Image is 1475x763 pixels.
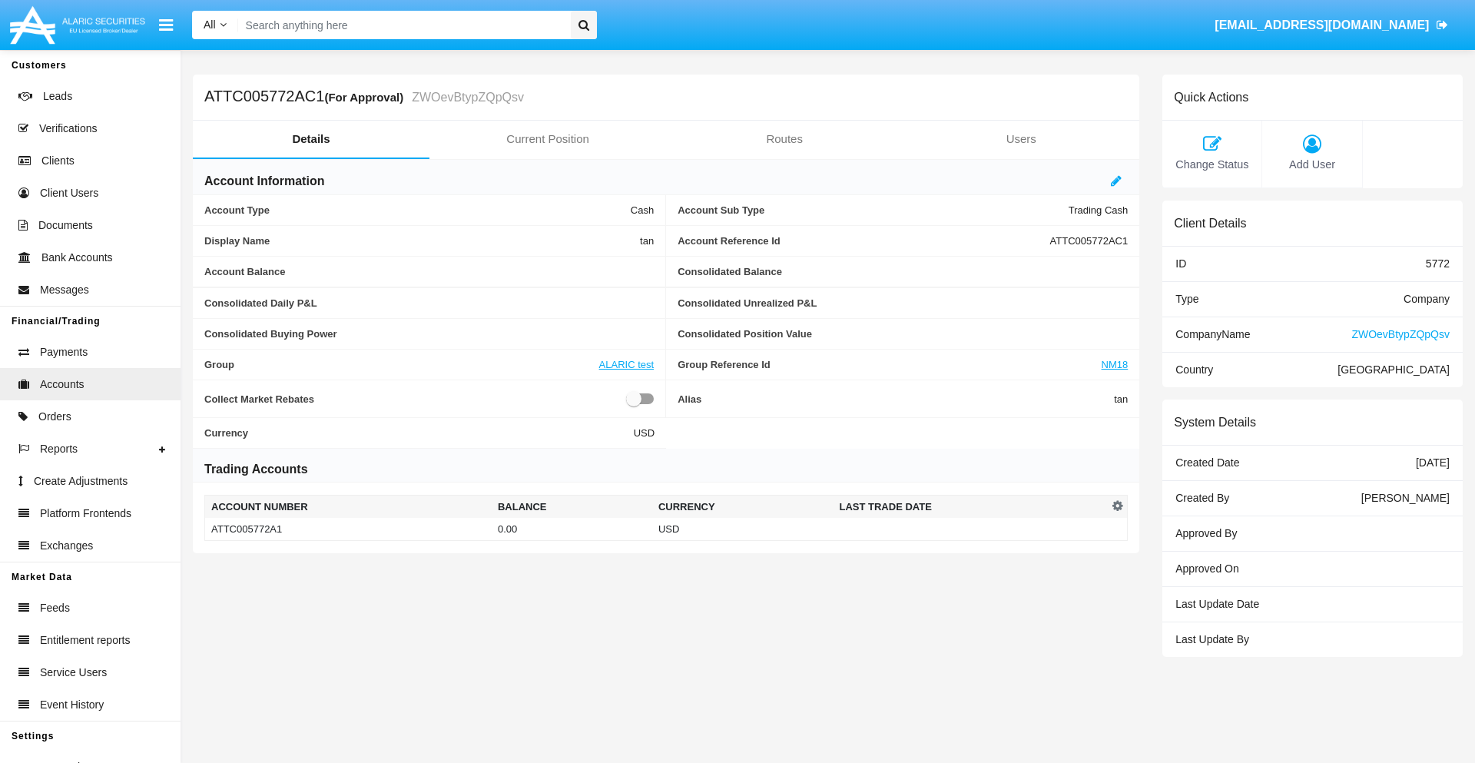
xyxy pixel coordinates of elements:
a: All [192,17,238,33]
span: Account Balance [204,266,654,277]
span: Platform Frontends [40,506,131,522]
span: Cash [631,204,654,216]
span: ID [1175,257,1186,270]
span: USD [634,427,655,439]
div: (For Approval) [324,88,408,106]
span: Company [1404,293,1450,305]
h6: System Details [1174,415,1256,430]
span: Approved On [1175,562,1239,575]
span: Account Reference Id [678,235,1049,247]
td: USD [652,518,834,541]
span: tan [640,235,654,247]
span: Last Update By [1175,633,1249,645]
span: Entitlement reports [40,632,131,649]
span: Service Users [40,665,107,681]
span: [DATE] [1416,456,1450,469]
a: [EMAIL_ADDRESS][DOMAIN_NAME] [1208,4,1456,47]
span: Change Status [1170,157,1254,174]
span: ATTC005772AC1 [1050,235,1129,247]
span: [GEOGRAPHIC_DATA] [1337,363,1450,376]
span: Payments [40,344,88,360]
span: Add User [1270,157,1354,174]
a: Details [193,121,429,158]
span: Verifications [39,121,97,137]
span: Trading Cash [1069,204,1129,216]
span: Company Name [1175,328,1250,340]
h6: Client Details [1174,216,1246,231]
img: Logo image [8,2,147,48]
span: [EMAIL_ADDRESS][DOMAIN_NAME] [1215,18,1429,32]
span: Messages [40,282,89,298]
h6: Quick Actions [1174,90,1248,104]
span: Country [1175,363,1213,376]
span: Account Sub Type [678,204,1069,216]
span: Group [204,359,599,370]
span: Leads [43,88,72,104]
span: tan [1114,390,1128,408]
a: ALARIC test [599,359,655,370]
span: Created By [1175,492,1229,504]
span: Consolidated Buying Power [204,328,654,340]
a: Users [903,121,1139,158]
span: Consolidated Position Value [678,328,1128,340]
span: Accounts [40,377,85,393]
span: Orders [38,409,71,425]
a: Routes [666,121,903,158]
th: Account Number [205,496,492,519]
span: Consolidated Daily P&L [204,297,654,309]
h6: Trading Accounts [204,461,308,478]
span: Last Update Date [1175,598,1259,610]
span: Alias [678,390,1114,408]
span: Consolidated Unrealized P&L [678,297,1128,309]
input: Search [238,11,565,39]
span: Currency [204,427,634,439]
h6: Account Information [204,173,324,190]
span: Account Type [204,204,631,216]
span: Display Name [204,235,640,247]
a: NM18 [1102,359,1129,370]
span: ZWOevBtypZQpQsv [1351,328,1450,340]
th: Balance [492,496,652,519]
span: Collect Market Rebates [204,390,626,408]
span: Documents [38,217,93,234]
h5: ATTC005772AC1 [204,88,524,106]
span: Bank Accounts [41,250,113,266]
span: Create Adjustments [34,473,128,489]
small: ZWOevBtypZQpQsv [408,91,524,104]
span: Reports [40,441,78,457]
span: Consolidated Balance [678,266,1128,277]
td: 0.00 [492,518,652,541]
th: Currency [652,496,834,519]
th: Last Trade Date [833,496,1108,519]
span: Event History [40,697,104,713]
a: Current Position [429,121,666,158]
span: Created Date [1175,456,1239,469]
span: 5772 [1426,257,1450,270]
span: Type [1175,293,1198,305]
span: Feeds [40,600,70,616]
td: ATTC005772A1 [205,518,492,541]
span: [PERSON_NAME] [1361,492,1450,504]
span: Group Reference Id [678,359,1101,370]
span: All [204,18,216,31]
span: Clients [41,153,75,169]
span: Approved By [1175,527,1237,539]
span: Client Users [40,185,98,201]
span: Exchanges [40,538,93,554]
